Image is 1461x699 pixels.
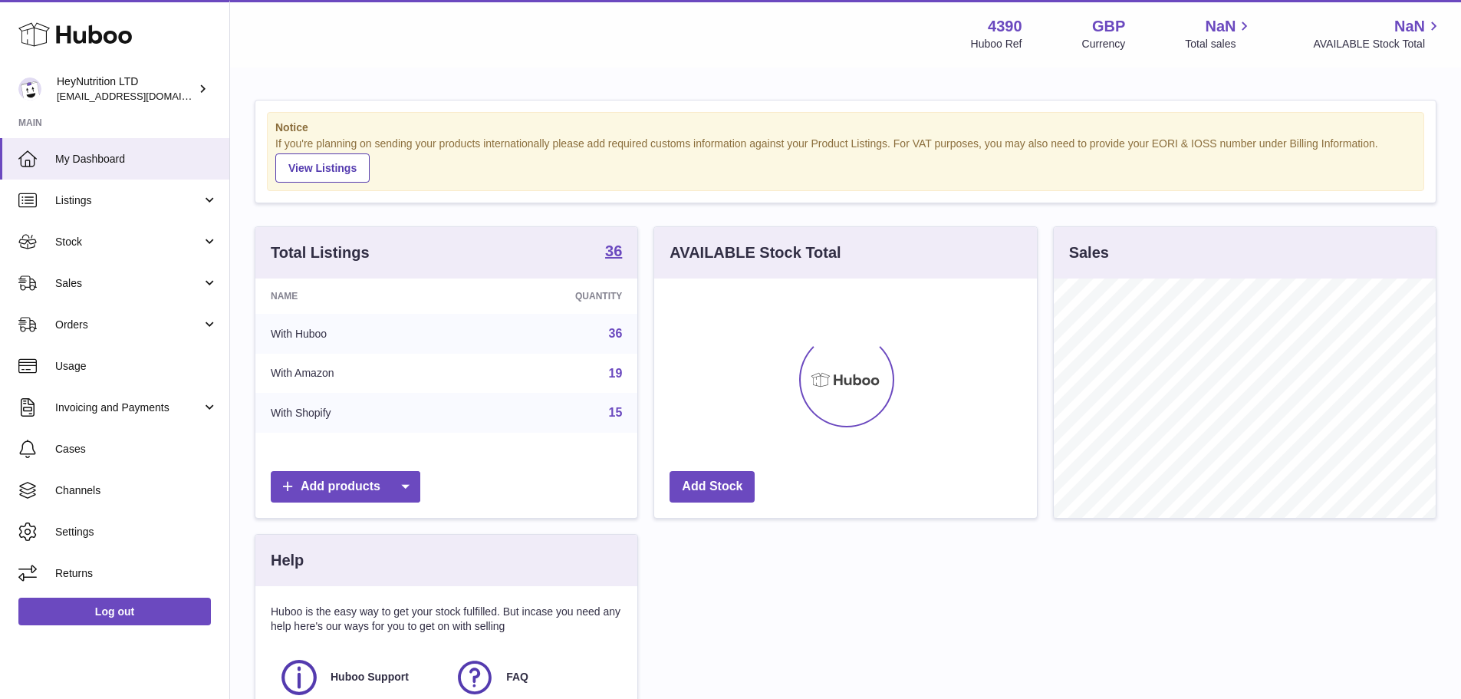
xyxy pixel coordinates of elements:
strong: 36 [605,243,622,259]
td: With Amazon [255,354,465,394]
th: Quantity [465,279,638,314]
h3: Total Listings [271,242,370,263]
span: Cases [55,442,218,457]
span: Total sales [1185,37,1253,51]
span: Invoicing and Payments [55,401,202,415]
div: If you're planning on sending your products internationally please add required customs informati... [275,137,1416,183]
th: Name [255,279,465,314]
a: 15 [609,406,623,419]
span: NaN [1205,16,1236,37]
a: NaN AVAILABLE Stock Total [1313,16,1443,51]
a: Add products [271,471,420,503]
strong: 4390 [988,16,1022,37]
a: View Listings [275,153,370,183]
span: Listings [55,193,202,208]
a: Huboo Support [278,657,439,698]
span: NaN [1394,16,1425,37]
h3: Help [271,550,304,571]
p: Huboo is the easy way to get your stock fulfilled. But incase you need any help here's our ways f... [271,605,622,634]
span: Settings [55,525,218,539]
span: Returns [55,566,218,581]
a: Log out [18,598,211,625]
span: Sales [55,276,202,291]
span: Usage [55,359,218,374]
span: Orders [55,318,202,332]
a: FAQ [454,657,614,698]
strong: GBP [1092,16,1125,37]
a: 19 [609,367,623,380]
div: Huboo Ref [971,37,1022,51]
div: Currency [1082,37,1126,51]
td: With Huboo [255,314,465,354]
h3: AVAILABLE Stock Total [670,242,841,263]
span: My Dashboard [55,152,218,167]
a: Add Stock [670,471,755,503]
span: [EMAIL_ADDRESS][DOMAIN_NAME] [57,90,225,102]
span: FAQ [506,670,528,684]
td: With Shopify [255,393,465,433]
a: 36 [609,327,623,340]
div: HeyNutrition LTD [57,74,195,104]
span: Channels [55,483,218,498]
a: 36 [605,243,622,262]
span: Huboo Support [331,670,409,684]
h3: Sales [1069,242,1109,263]
span: Stock [55,235,202,249]
strong: Notice [275,120,1416,135]
a: NaN Total sales [1185,16,1253,51]
img: internalAdmin-4390@internal.huboo.com [18,77,41,101]
span: AVAILABLE Stock Total [1313,37,1443,51]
